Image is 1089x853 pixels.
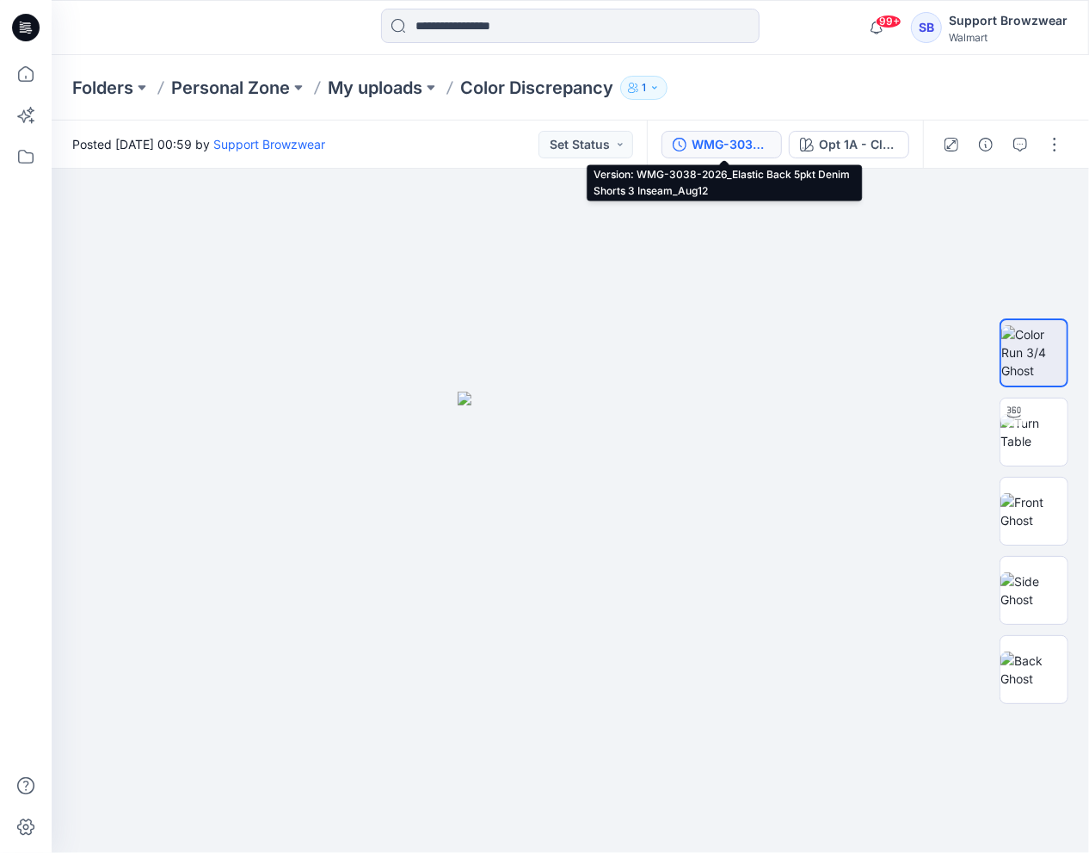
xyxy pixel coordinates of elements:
[1000,652,1067,688] img: Back Ghost
[213,137,325,151] a: Support Browzwear
[642,78,646,97] p: 1
[1000,493,1067,529] img: Front Ghost
[1000,414,1067,450] img: Turn Table
[949,31,1067,44] div: Walmart
[460,76,613,100] p: Color Discrepancy
[72,135,325,153] span: Posted [DATE] 00:59 by
[911,12,942,43] div: SB
[972,131,1000,158] button: Details
[171,76,290,100] a: Personal Zone
[620,76,668,100] button: 1
[1001,325,1067,380] img: Color Run 3/4 Ghost
[819,135,898,154] div: Opt 1A - Classic Medium Wash
[789,131,909,158] button: Opt 1A - Classic Medium Wash
[949,10,1067,31] div: Support Browzwear
[1000,572,1067,609] img: Side Ghost
[692,135,771,154] div: WMG-3038-2026_Elastic Back 5pkt Denim Shorts 3 Inseam_Aug12
[876,15,901,28] span: 99+
[72,76,133,100] a: Folders
[328,76,422,100] a: My uploads
[661,131,782,158] button: WMG-3038-2026_Elastic Back 5pkt Denim Shorts 3 Inseam_Aug12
